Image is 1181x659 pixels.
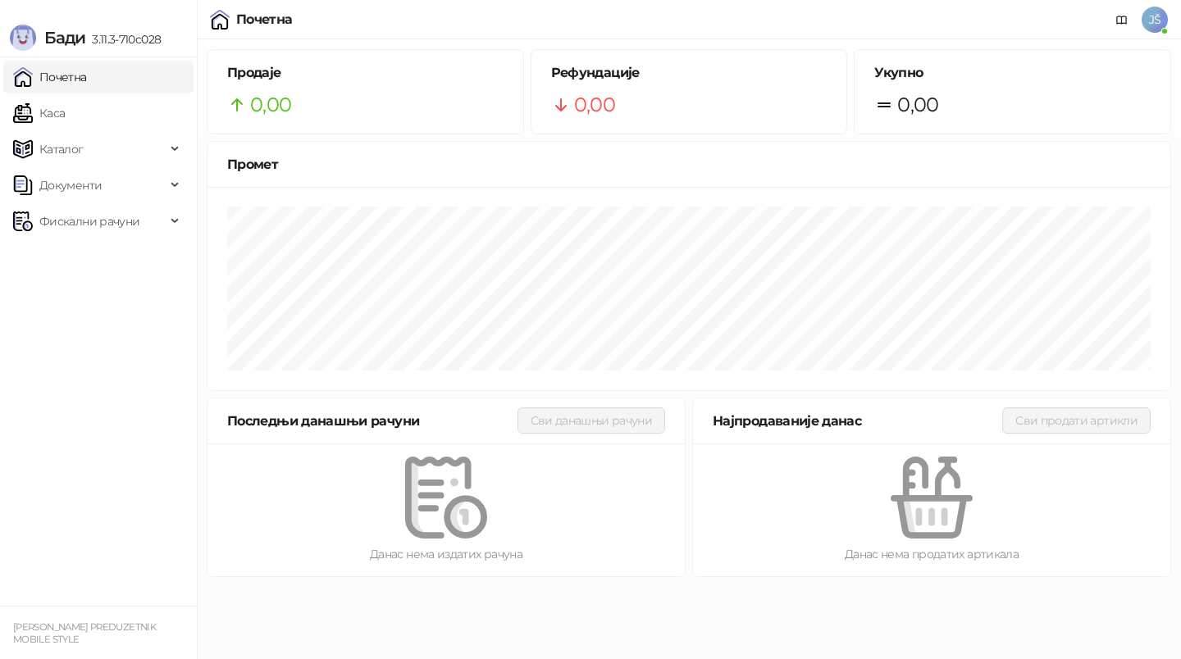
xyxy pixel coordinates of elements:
small: [PERSON_NAME] PREDUZETNIK MOBILE STYLE [13,621,156,645]
a: Почетна [13,61,87,93]
span: JŠ [1142,7,1168,33]
img: Logo [10,25,36,51]
span: Бади [44,28,85,48]
div: Почетна [236,13,293,26]
span: Фискални рачуни [39,205,139,238]
a: Документација [1109,7,1135,33]
div: Последњи данашњи рачуни [227,411,518,431]
button: Сви данашњи рачуни [518,407,665,434]
button: Сви продати артикли [1002,407,1151,434]
div: Данас нема издатих рачуна [234,545,659,563]
span: 0,00 [897,89,938,120]
a: Каса [13,97,65,130]
span: 0,00 [574,89,615,120]
span: Документи [39,169,102,202]
h5: Укупно [874,63,1151,83]
span: Каталог [39,133,84,166]
span: 3.11.3-710c028 [85,32,161,47]
div: Промет [227,154,1151,175]
span: 0,00 [250,89,291,120]
h5: Рефундације [551,63,828,83]
h5: Продаје [227,63,504,83]
div: Најпродаваније данас [713,411,1002,431]
div: Данас нема продатих артикала [719,545,1144,563]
